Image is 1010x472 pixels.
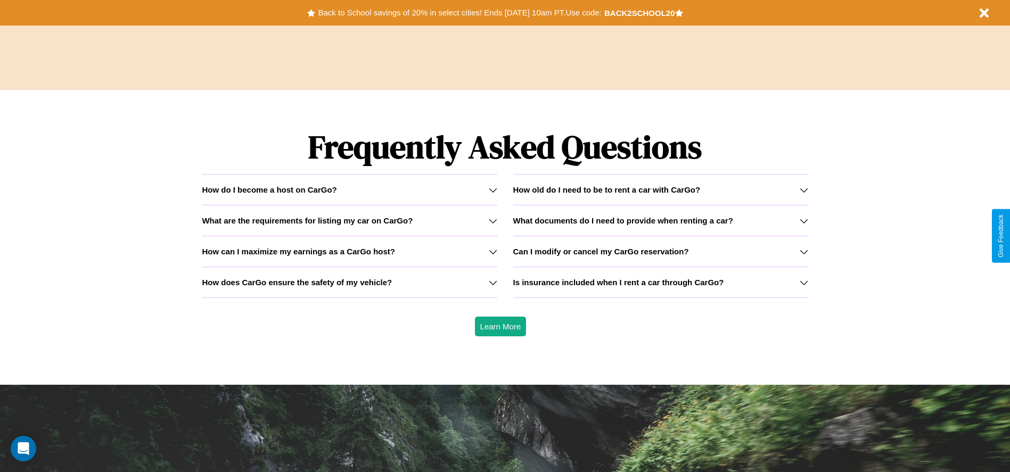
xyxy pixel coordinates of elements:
[202,120,808,174] h1: Frequently Asked Questions
[997,214,1005,258] div: Give Feedback
[202,247,395,256] h3: How can I maximize my earnings as a CarGo host?
[202,185,336,194] h3: How do I become a host on CarGo?
[513,247,689,256] h3: Can I modify or cancel my CarGo reservation?
[11,436,36,461] div: Open Intercom Messenger
[475,317,527,336] button: Learn More
[315,5,604,20] button: Back to School savings of 20% in select cities! Ends [DATE] 10am PT.Use code:
[513,185,701,194] h3: How old do I need to be to rent a car with CarGo?
[513,216,733,225] h3: What documents do I need to provide when renting a car?
[202,216,413,225] h3: What are the requirements for listing my car on CarGo?
[513,278,724,287] h3: Is insurance included when I rent a car through CarGo?
[202,278,392,287] h3: How does CarGo ensure the safety of my vehicle?
[604,9,675,18] b: BACK2SCHOOL20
